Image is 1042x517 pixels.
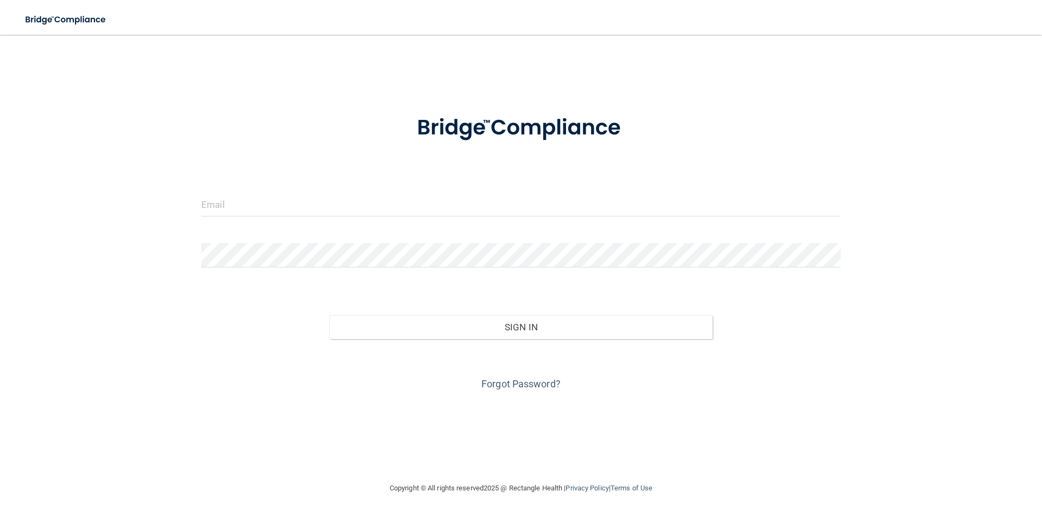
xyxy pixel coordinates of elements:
[566,484,608,492] a: Privacy Policy
[329,315,713,339] button: Sign In
[611,484,652,492] a: Terms of Use
[323,471,719,506] div: Copyright © All rights reserved 2025 @ Rectangle Health | |
[481,378,561,390] a: Forgot Password?
[395,100,647,156] img: bridge_compliance_login_screen.278c3ca4.svg
[16,9,116,31] img: bridge_compliance_login_screen.278c3ca4.svg
[201,192,841,216] input: Email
